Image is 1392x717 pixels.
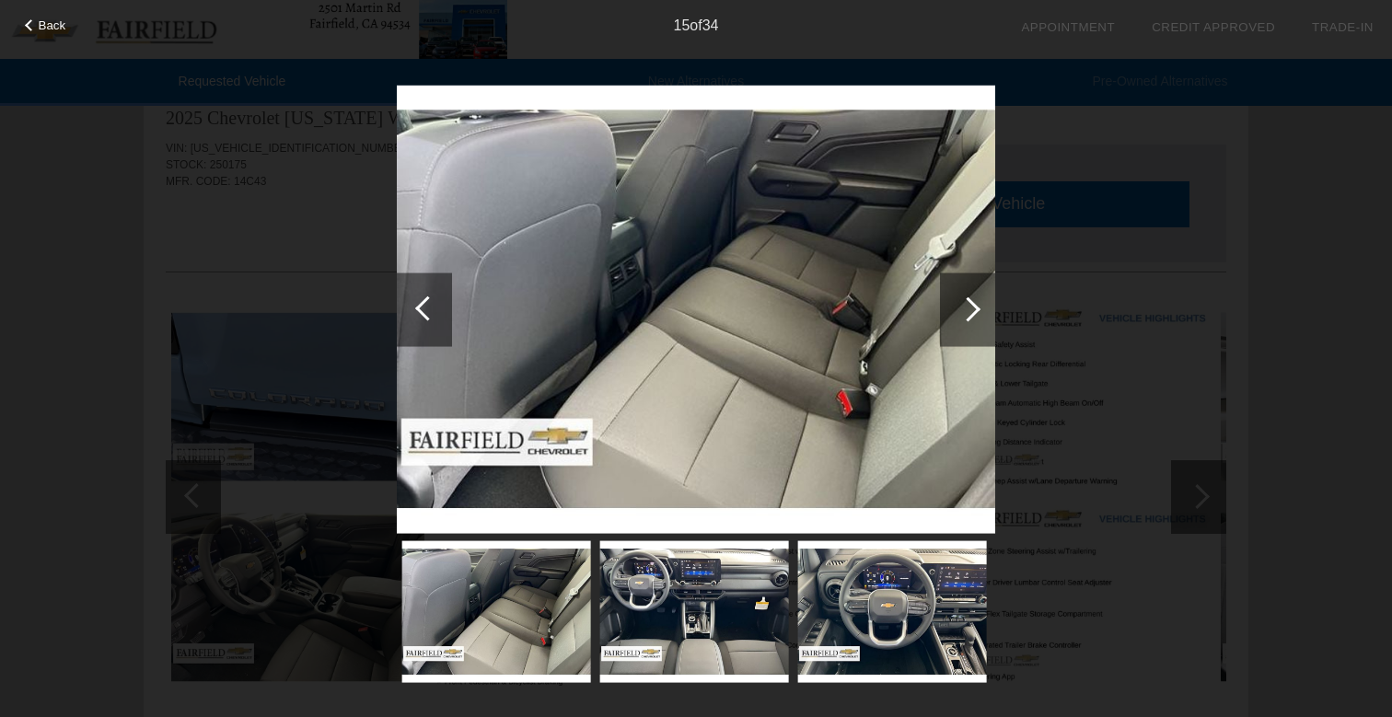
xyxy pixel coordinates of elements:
img: 17.jpg [798,541,987,683]
span: Back [39,18,66,32]
img: 15.jpg [402,541,591,683]
a: Appointment [1021,20,1115,34]
img: 16.jpg [600,541,789,683]
a: Trade-In [1312,20,1374,34]
span: 34 [702,17,719,33]
span: 15 [674,17,690,33]
a: Credit Approved [1152,20,1275,34]
img: 15.jpg [397,85,995,534]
